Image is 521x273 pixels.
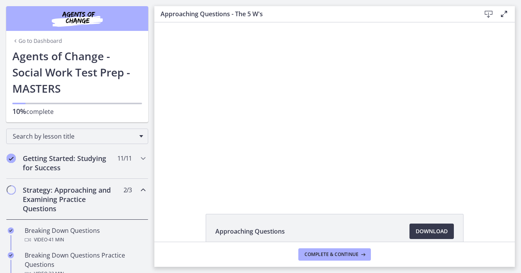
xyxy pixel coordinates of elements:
iframe: To enrich screen reader interactions, please activate Accessibility in Grammarly extension settings [154,22,515,196]
span: Download [416,227,448,236]
i: Completed [8,227,14,234]
span: 10% [12,107,26,116]
button: Complete & continue [298,248,371,261]
div: Breaking Down Questions [25,226,145,244]
span: 11 / 11 [117,154,132,163]
h3: Approaching Questions - The 5 W's [161,9,469,19]
span: 2 / 3 [123,185,132,195]
h1: Agents of Change - Social Work Test Prep - MASTERS [12,48,142,97]
div: Video [25,235,145,244]
span: Complete & continue [304,251,359,258]
span: Approaching Questions [215,227,285,236]
h2: Getting Started: Studying for Success [23,154,117,172]
span: · 41 min [47,235,64,244]
i: Completed [7,154,16,163]
a: Go to Dashboard [12,37,62,45]
img: Agents of Change [31,9,123,28]
a: Download [409,224,454,239]
span: Search by lesson title [13,132,135,141]
i: Completed [8,252,14,258]
div: Search by lesson title [6,129,148,144]
p: complete [12,107,142,116]
h2: Strategy: Approaching and Examining Practice Questions [23,185,117,213]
